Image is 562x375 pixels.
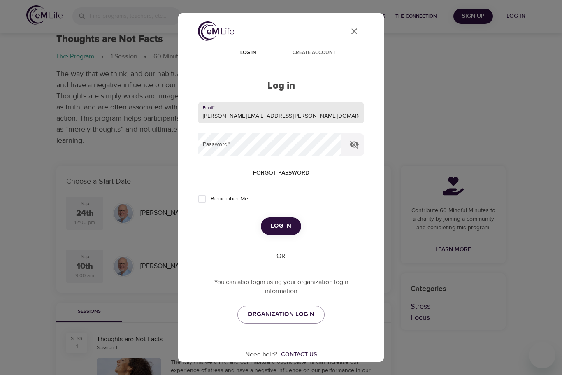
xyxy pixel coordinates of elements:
[344,21,364,41] button: close
[220,49,276,57] span: Log in
[211,195,248,203] span: Remember Me
[271,221,291,231] span: Log in
[237,306,325,323] a: ORGANIZATION LOGIN
[281,350,317,359] div: Contact us
[278,350,317,359] a: Contact us
[198,277,364,296] p: You can also login using your organization login information
[198,21,234,41] img: logo
[253,168,309,178] span: Forgot password
[273,252,289,261] div: OR
[245,350,278,359] p: Need help?
[198,44,364,63] div: disabled tabs example
[248,309,314,320] span: ORGANIZATION LOGIN
[250,165,313,181] button: Forgot password
[261,217,301,235] button: Log in
[286,49,342,57] span: Create account
[198,80,364,92] h2: Log in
